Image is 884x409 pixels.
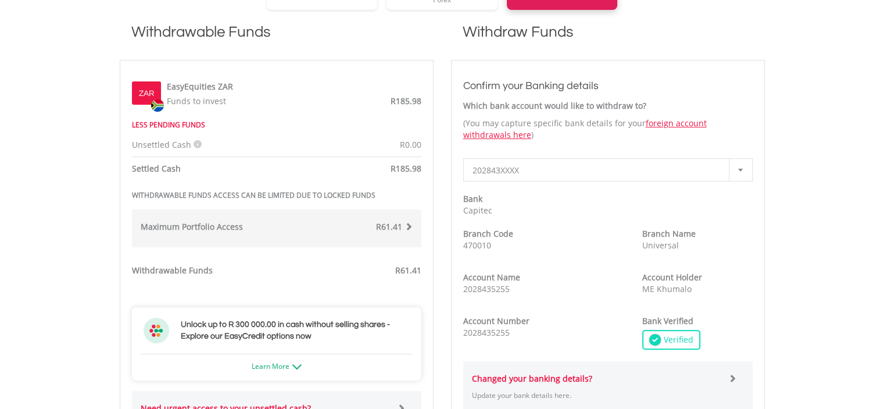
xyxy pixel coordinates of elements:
strong: Maximum Portfolio Access [141,221,243,232]
strong: Settled Cash [132,163,181,174]
span: Verified [661,334,693,346]
h1: Withdraw Funds [451,22,765,54]
span: 470010 [463,240,491,251]
span: R0.00 [400,139,421,150]
span: 2028435255 [463,327,510,338]
strong: WITHDRAWABLE FUNDS ACCESS CAN BE LIMITED DUE TO LOCKED FUNDS [132,190,375,200]
img: ec-flower.svg [144,318,169,343]
a: Learn More [252,361,302,371]
span: Universal [642,240,679,251]
p: Update your bank details here. [472,390,720,400]
span: ME Khumalo [642,283,692,294]
strong: Withdrawable Funds [132,265,213,276]
span: R61.41 [395,265,421,276]
span: R61.41 [376,221,402,232]
h3: Confirm your Banking details [463,78,753,94]
strong: Changed your banking details? [472,373,592,384]
span: 2028435255 [463,283,510,294]
strong: Bank Verified [642,315,693,326]
span: R185.98 [391,163,421,174]
strong: LESS PENDING FUNDS [132,120,205,130]
p: (You may capture specific bank details for your ) [463,118,753,141]
label: ZAR [139,88,154,99]
span: Funds to invest [167,95,226,106]
strong: Which bank account would like to withdraw to? [463,100,646,111]
strong: Account Name [463,272,520,283]
strong: Account Number [463,315,529,326]
strong: Branch Name [642,228,696,239]
span: Capitec [463,205,492,216]
strong: Bank [463,193,482,204]
span: Unsettled Cash [132,139,191,150]
span: 202843XXXX [473,159,726,182]
img: zar.png [151,99,164,112]
h1: Withdrawable Funds [120,22,434,54]
span: R185.98 [391,95,421,106]
label: EasyEquities ZAR [167,81,233,93]
img: ec-arrow-down.png [292,364,302,369]
h3: Unlock up to R 300 000.00 in cash without selling shares - Explore our EasyCredit options now [181,319,410,342]
a: foreign account withdrawals here [463,118,707,140]
strong: Branch Code [463,228,513,239]
strong: Account Holder [642,272,702,283]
